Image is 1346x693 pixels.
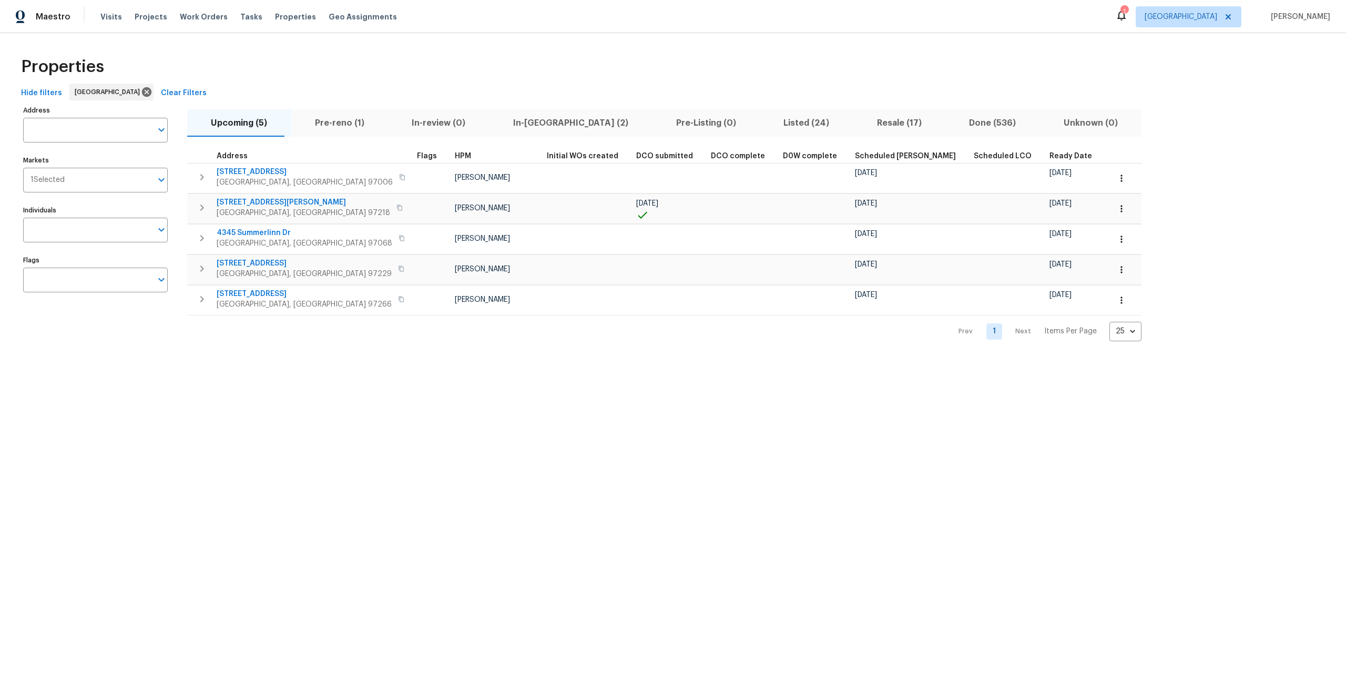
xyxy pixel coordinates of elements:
[154,222,169,237] button: Open
[217,228,392,238] span: 4345 Summerlinn Dr
[855,291,877,299] span: [DATE]
[855,200,877,207] span: [DATE]
[455,152,471,160] span: HPM
[783,152,837,160] span: D0W complete
[275,12,316,22] span: Properties
[455,205,510,212] span: [PERSON_NAME]
[1044,326,1097,337] p: Items Per Page
[636,152,693,160] span: DCO submitted
[21,62,104,72] span: Properties
[417,152,437,160] span: Flags
[23,107,168,114] label: Address
[1046,116,1136,130] span: Unknown (0)
[217,289,392,299] span: [STREET_ADDRESS]
[766,116,847,130] span: Listed (24)
[154,272,169,287] button: Open
[855,261,877,268] span: [DATE]
[1145,12,1217,22] span: [GEOGRAPHIC_DATA]
[394,116,483,130] span: In-review (0)
[69,84,154,100] div: [GEOGRAPHIC_DATA]
[217,177,393,188] span: [GEOGRAPHIC_DATA], [GEOGRAPHIC_DATA] 97006
[1049,169,1072,177] span: [DATE]
[298,116,382,130] span: Pre-reno (1)
[154,123,169,137] button: Open
[859,116,939,130] span: Resale (17)
[23,157,168,164] label: Markets
[193,116,285,130] span: Upcoming (5)
[496,116,646,130] span: In-[GEOGRAPHIC_DATA] (2)
[17,84,66,103] button: Hide filters
[30,176,65,185] span: 1 Selected
[455,235,510,242] span: [PERSON_NAME]
[711,152,765,160] span: DCO complete
[1049,200,1072,207] span: [DATE]
[855,152,956,160] span: Scheduled [PERSON_NAME]
[23,257,168,263] label: Flags
[217,258,392,269] span: [STREET_ADDRESS]
[329,12,397,22] span: Geo Assignments
[217,238,392,249] span: [GEOGRAPHIC_DATA], [GEOGRAPHIC_DATA] 97068
[157,84,211,103] button: Clear Filters
[75,87,144,97] span: [GEOGRAPHIC_DATA]
[36,12,70,22] span: Maestro
[1049,230,1072,238] span: [DATE]
[21,87,62,100] span: Hide filters
[100,12,122,22] span: Visits
[240,13,262,21] span: Tasks
[986,323,1002,340] a: Goto page 1
[952,116,1034,130] span: Done (536)
[1120,6,1128,17] div: 1
[658,116,753,130] span: Pre-Listing (0)
[217,269,392,279] span: [GEOGRAPHIC_DATA], [GEOGRAPHIC_DATA] 97229
[217,167,393,177] span: [STREET_ADDRESS]
[855,230,877,238] span: [DATE]
[949,322,1141,341] nav: Pagination Navigation
[161,87,207,100] span: Clear Filters
[1049,152,1092,160] span: Ready Date
[135,12,167,22] span: Projects
[455,174,510,181] span: [PERSON_NAME]
[547,152,618,160] span: Initial WOs created
[217,152,248,160] span: Address
[1267,12,1330,22] span: [PERSON_NAME]
[23,207,168,213] label: Individuals
[636,200,658,207] span: [DATE]
[455,266,510,273] span: [PERSON_NAME]
[455,296,510,303] span: [PERSON_NAME]
[1109,318,1141,345] div: 25
[1049,291,1072,299] span: [DATE]
[180,12,228,22] span: Work Orders
[855,169,877,177] span: [DATE]
[1049,261,1072,268] span: [DATE]
[974,152,1032,160] span: Scheduled LCO
[217,197,390,208] span: [STREET_ADDRESS][PERSON_NAME]
[217,299,392,310] span: [GEOGRAPHIC_DATA], [GEOGRAPHIC_DATA] 97266
[217,208,390,218] span: [GEOGRAPHIC_DATA], [GEOGRAPHIC_DATA] 97218
[154,172,169,187] button: Open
